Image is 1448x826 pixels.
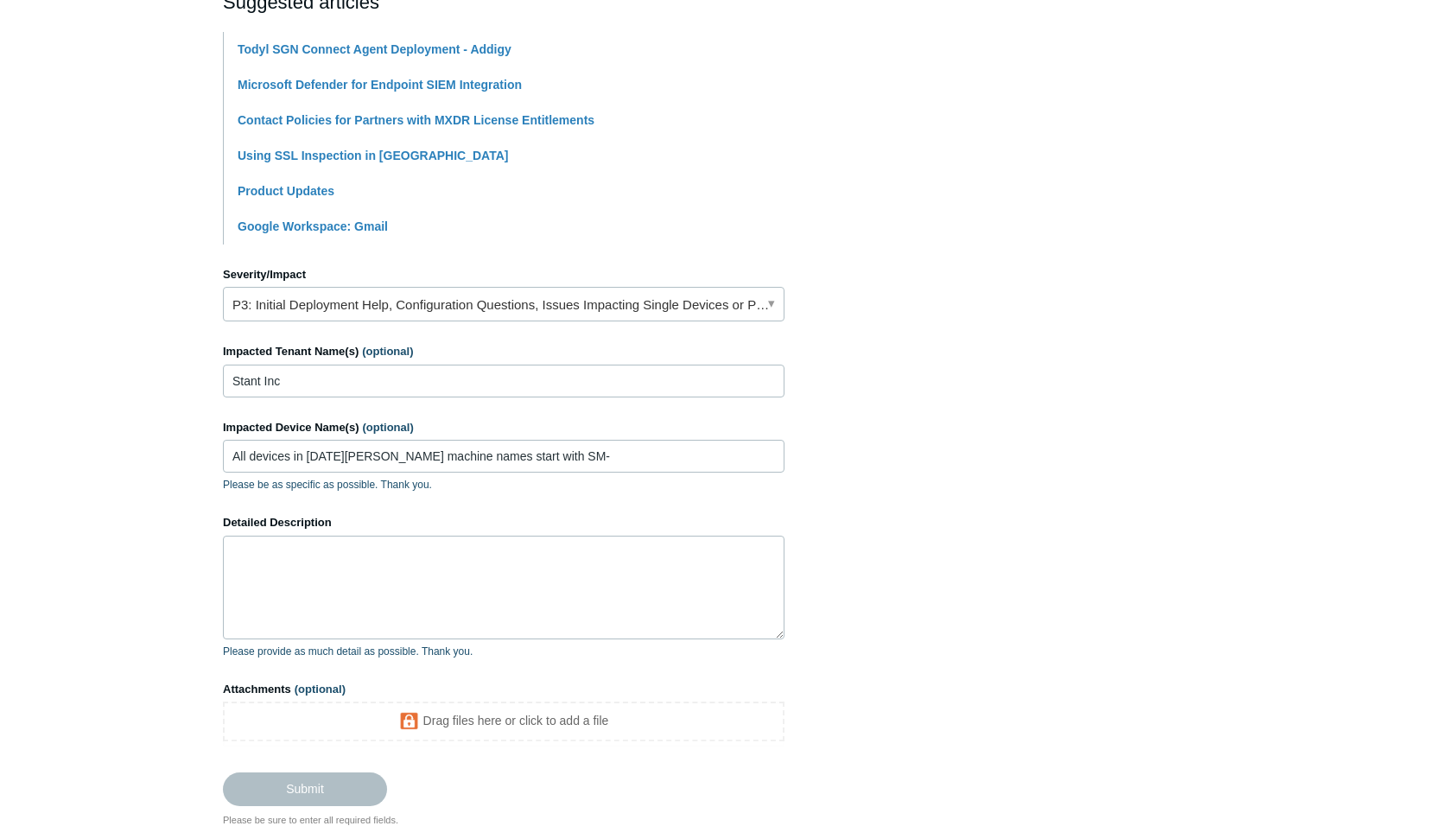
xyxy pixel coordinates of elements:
[238,42,511,56] a: Todyl SGN Connect Agent Deployment - Addigy
[238,113,594,127] a: Contact Policies for Partners with MXDR License Entitlements
[223,681,784,698] label: Attachments
[223,477,784,492] p: Please be as specific as possible. Thank you.
[223,514,784,531] label: Detailed Description
[238,184,334,198] a: Product Updates
[238,78,522,92] a: Microsoft Defender for Endpoint SIEM Integration
[223,644,784,659] p: Please provide as much detail as possible. Thank you.
[223,266,784,283] label: Severity/Impact
[363,421,414,434] span: (optional)
[362,345,413,358] span: (optional)
[238,219,388,233] a: Google Workspace: Gmail
[238,149,508,162] a: Using SSL Inspection in [GEOGRAPHIC_DATA]
[295,683,346,696] span: (optional)
[223,343,784,360] label: Impacted Tenant Name(s)
[223,419,784,436] label: Impacted Device Name(s)
[223,287,784,321] a: P3: Initial Deployment Help, Configuration Questions, Issues Impacting Single Devices or Past Out...
[223,772,387,805] input: Submit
